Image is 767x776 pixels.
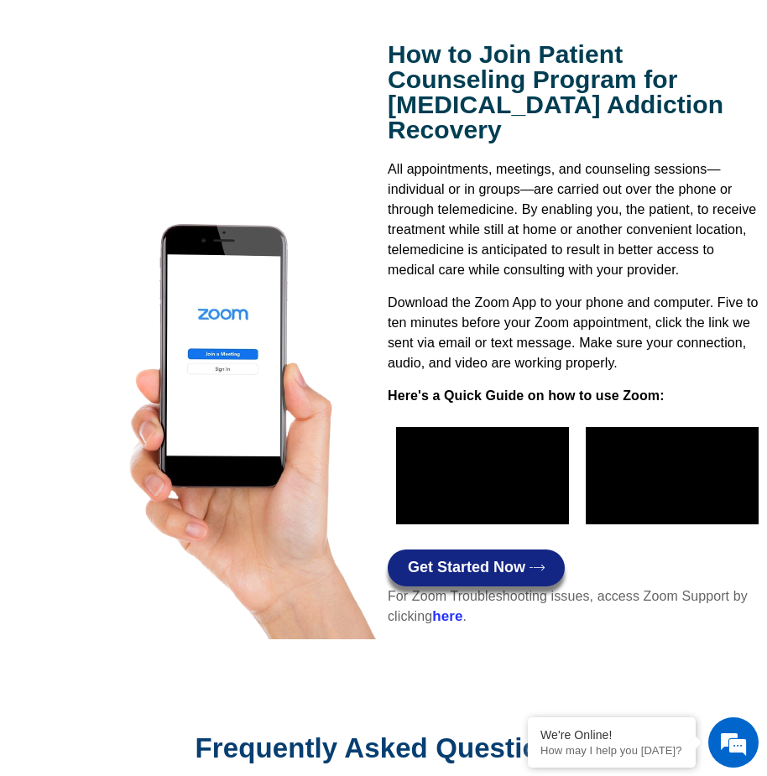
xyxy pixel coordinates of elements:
strong: Here's a Quick Guide on how to use Zoom: [388,388,665,403]
div: Chat with us now [112,88,307,110]
h2: How to Join Patient Counseling Program for [MEDICAL_DATA] Addiction Recovery [388,42,759,143]
p: All appointments, meetings, and counseling sessions—individual or in groups—are carried out over ... [388,159,759,280]
div: Navigation go back [18,86,44,112]
a: here [432,608,462,624]
h2: Frequently Asked Questions [67,732,700,765]
span: We're online! [97,211,232,381]
span: Get Started Now [408,560,525,576]
div: We're Online! [540,728,683,742]
a: Get Started Now [388,549,565,586]
p: For Zoom Troubleshooting issues, access Zoom Support by clicking . [388,586,759,627]
p: Download the Zoom App to your phone and computer. Five to ten minutes before your Zoom appointmen... [388,293,759,373]
img: telemedicine opioid addiction treatment via zoom [19,206,378,639]
iframe: How to Use Zoom - Basics [396,427,569,524]
iframe: Zoom on SmartPhones [586,427,759,524]
p: How may I help you today? [540,744,683,757]
div: Minimize live chat window [275,8,316,49]
textarea: Type your message and hit 'Enter' [8,458,320,517]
